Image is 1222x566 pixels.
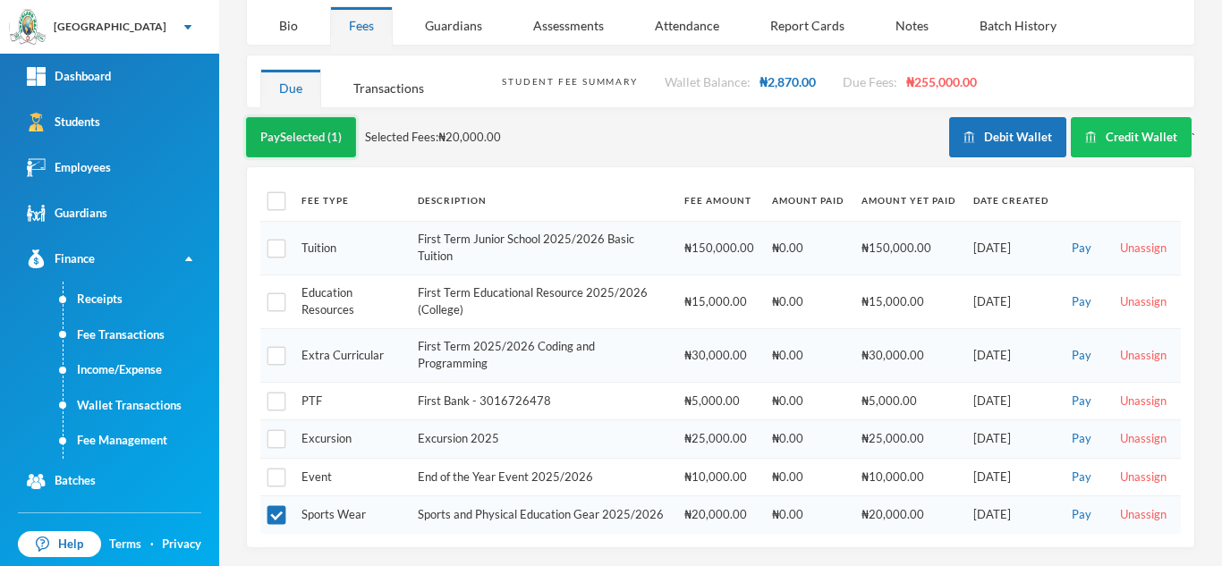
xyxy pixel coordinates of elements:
[1115,429,1172,449] button: Unassign
[760,74,816,89] span: ₦2,870.00
[1066,239,1097,258] button: Pay
[1066,468,1097,487] button: Pay
[109,536,141,553] a: Terms
[293,181,409,221] th: Fee Type
[751,6,863,45] div: Report Cards
[54,19,166,35] div: [GEOGRAPHIC_DATA]
[877,6,947,45] div: Notes
[260,69,321,107] div: Due
[675,458,763,496] td: ₦10,000.00
[409,420,675,459] td: Excursion 2025
[1066,292,1097,312] button: Pay
[964,496,1057,534] td: [DATE]
[409,275,675,328] td: First Term Educational Resource 2025/2026 (College)
[853,275,964,328] td: ₦15,000.00
[964,181,1057,221] th: Date Created
[675,382,763,420] td: ₦5,000.00
[514,6,623,45] div: Assessments
[27,472,96,491] div: Batches
[293,221,409,275] td: Tuition
[675,181,763,221] th: Fee Amount
[763,275,853,328] td: ₦0.00
[763,328,853,382] td: ₦0.00
[27,204,107,223] div: Guardians
[763,458,853,496] td: ₦0.00
[964,382,1057,420] td: [DATE]
[843,74,897,89] span: Due Fees:
[64,352,219,388] a: Income/Expense
[675,221,763,275] td: ₦150,000.00
[853,496,964,534] td: ₦20,000.00
[293,458,409,496] td: Event
[964,458,1057,496] td: [DATE]
[246,117,356,157] button: PaySelected (1)
[763,181,853,221] th: Amount Paid
[293,420,409,459] td: Excursion
[409,221,675,275] td: First Term Junior School 2025/2026 Basic Tuition
[27,158,111,177] div: Employees
[1115,468,1172,487] button: Unassign
[406,6,501,45] div: Guardians
[763,420,853,459] td: ₦0.00
[502,75,637,89] div: Student Fee Summary
[949,117,1195,157] div: `
[675,496,763,534] td: ₦20,000.00
[964,221,1057,275] td: [DATE]
[335,69,443,107] div: Transactions
[409,382,675,420] td: First Bank - 3016726478
[293,328,409,382] td: Extra Curricular
[293,382,409,420] td: PTF
[162,536,201,553] a: Privacy
[853,382,964,420] td: ₦5,000.00
[365,129,501,147] span: Selected Fees: ₦20,000.00
[665,74,751,89] span: Wallet Balance:
[636,6,738,45] div: Attendance
[1066,429,1097,449] button: Pay
[27,249,95,268] div: Finance
[675,275,763,328] td: ₦15,000.00
[949,117,1066,157] button: Debit Wallet
[409,328,675,382] td: First Term 2025/2026 Coding and Programming
[964,328,1057,382] td: [DATE]
[906,74,977,89] span: ₦255,000.00
[853,458,964,496] td: ₦10,000.00
[675,420,763,459] td: ₦25,000.00
[1115,292,1172,312] button: Unassign
[763,496,853,534] td: ₦0.00
[853,221,964,275] td: ₦150,000.00
[1115,239,1172,258] button: Unassign
[260,6,317,45] div: Bio
[150,536,154,553] div: ·
[330,6,393,45] div: Fees
[64,423,219,459] a: Fee Management
[1115,392,1172,411] button: Unassign
[27,113,100,131] div: Students
[1115,505,1172,525] button: Unassign
[293,275,409,328] td: Education Resources
[675,328,763,382] td: ₦30,000.00
[409,458,675,496] td: End of the Year Event 2025/2026
[853,420,964,459] td: ₦25,000.00
[961,6,1075,45] div: Batch History
[853,328,964,382] td: ₦30,000.00
[763,382,853,420] td: ₦0.00
[1066,505,1097,525] button: Pay
[293,496,409,534] td: Sports Wear
[409,496,675,534] td: Sports and Physical Education Gear 2025/2026
[409,181,675,221] th: Description
[64,317,219,353] a: Fee Transactions
[18,531,101,558] a: Help
[964,420,1057,459] td: [DATE]
[27,67,111,86] div: Dashboard
[1071,117,1192,157] button: Credit Wallet
[1066,346,1097,366] button: Pay
[1066,392,1097,411] button: Pay
[64,282,219,317] a: Receipts
[1115,346,1172,366] button: Unassign
[763,221,853,275] td: ₦0.00
[853,181,964,221] th: Amount Yet Paid
[10,10,46,46] img: logo
[64,388,219,424] a: Wallet Transactions
[964,275,1057,328] td: [DATE]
